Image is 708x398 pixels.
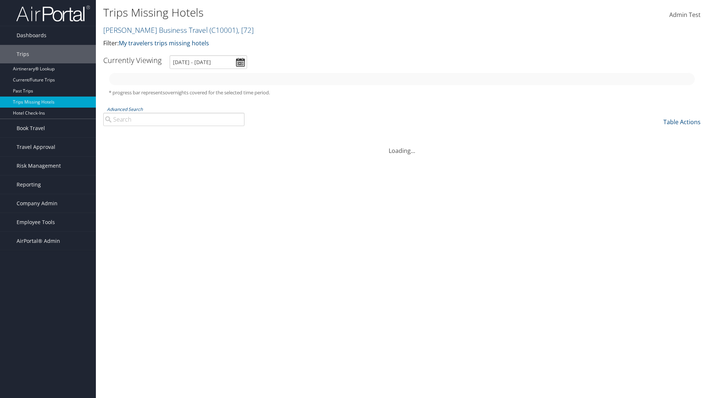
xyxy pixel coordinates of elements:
[17,232,60,250] span: AirPortal® Admin
[107,106,143,112] a: Advanced Search
[103,137,701,155] div: Loading...
[17,45,29,63] span: Trips
[17,157,61,175] span: Risk Management
[209,25,238,35] span: ( C10001 )
[17,194,58,213] span: Company Admin
[17,213,55,231] span: Employee Tools
[103,55,162,65] h3: Currently Viewing
[669,4,701,27] a: Admin Test
[103,39,502,48] p: Filter:
[16,5,90,22] img: airportal-logo.png
[663,118,701,126] a: Table Actions
[103,25,254,35] a: [PERSON_NAME] Business Travel
[669,11,701,19] span: Admin Test
[17,138,55,156] span: Travel Approval
[17,175,41,194] span: Reporting
[238,25,254,35] span: , [ 72 ]
[17,119,45,137] span: Book Travel
[103,113,244,126] input: Advanced Search
[109,89,695,96] h5: * progress bar represents overnights covered for the selected time period.
[170,55,247,69] input: [DATE] - [DATE]
[119,39,209,47] a: My travelers trips missing hotels
[103,5,502,20] h1: Trips Missing Hotels
[17,26,46,45] span: Dashboards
